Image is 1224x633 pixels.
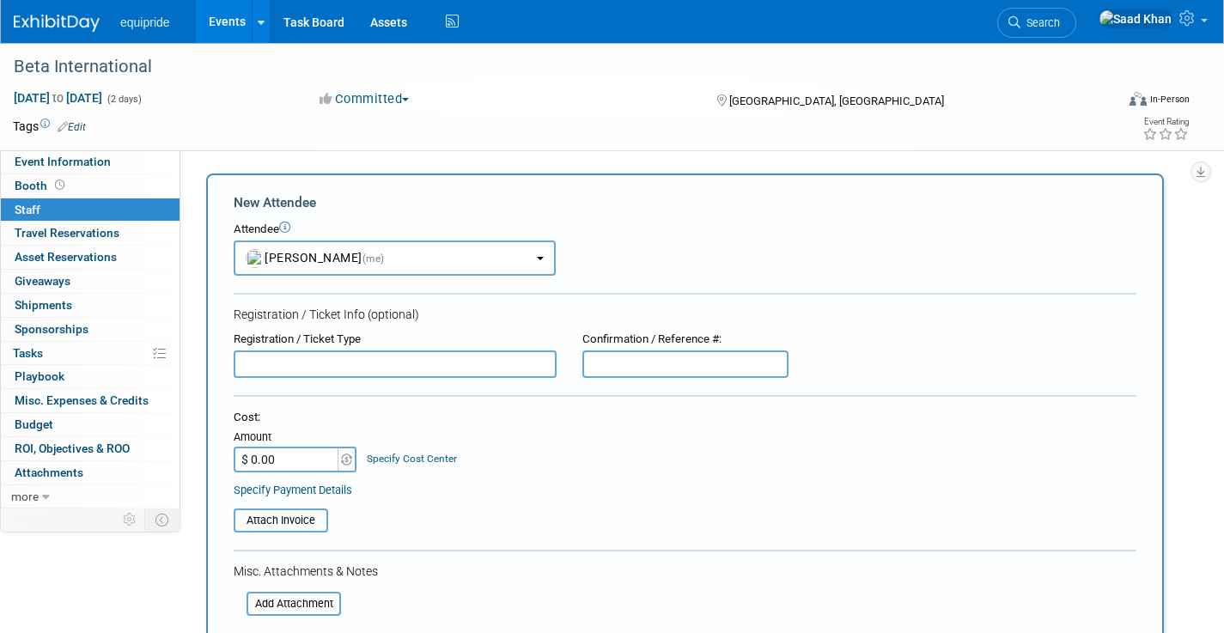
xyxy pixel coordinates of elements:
[234,429,358,447] div: Amount
[362,253,385,265] span: (me)
[15,274,70,288] span: Giveaways
[115,508,145,531] td: Personalize Event Tab Strip
[50,91,66,105] span: to
[1,389,180,412] a: Misc. Expenses & Credits
[314,90,416,108] button: Committed
[13,118,86,135] td: Tags
[15,226,119,240] span: Travel Reservations
[145,508,180,531] td: Toggle Event Tabs
[15,298,72,312] span: Shipments
[8,52,1089,82] div: Beta International
[1,365,180,388] a: Playbook
[58,121,86,133] a: Edit
[14,15,100,32] img: ExhibitDay
[15,466,83,479] span: Attachments
[234,484,352,496] a: Specify Payment Details
[367,453,457,465] a: Specify Cost Center
[1130,92,1147,106] img: Format-Inperson.png
[120,15,170,29] span: equipride
[729,94,944,107] span: [GEOGRAPHIC_DATA], [GEOGRAPHIC_DATA]
[52,179,68,192] span: Booth not reserved yet
[1,198,180,222] a: Staff
[1,342,180,365] a: Tasks
[1,246,180,269] a: Asset Reservations
[1099,9,1172,28] img: Saad Khan
[15,179,68,192] span: Booth
[15,250,117,264] span: Asset Reservations
[234,563,1136,580] div: Misc. Attachments & Notes
[234,306,1136,323] div: Registration / Ticket Info (optional)
[1,222,180,245] a: Travel Reservations
[1,437,180,460] a: ROI, Objectives & ROO
[11,490,39,503] span: more
[15,322,88,336] span: Sponsorships
[1149,93,1190,106] div: In-Person
[15,155,111,168] span: Event Information
[246,251,385,265] span: [PERSON_NAME]
[1,270,180,293] a: Giveaways
[1,461,180,484] a: Attachments
[1,294,180,317] a: Shipments
[9,7,878,24] body: Rich Text Area. Press ALT-0 for help.
[582,332,789,348] div: Confirmation / Reference #:
[997,8,1076,38] a: Search
[15,441,130,455] span: ROI, Objectives & ROO
[106,94,142,105] span: (2 days)
[13,346,43,360] span: Tasks
[15,417,53,431] span: Budget
[234,332,557,348] div: Registration / Ticket Type
[13,90,103,106] span: [DATE] [DATE]
[1,413,180,436] a: Budget
[234,222,1136,238] div: Attendee
[1,318,180,341] a: Sponsorships
[1,174,180,198] a: Booth
[1015,89,1190,115] div: Event Format
[1142,118,1189,126] div: Event Rating
[15,203,40,216] span: Staff
[15,369,64,383] span: Playbook
[1,150,180,173] a: Event Information
[234,193,1136,212] div: New Attendee
[1,485,180,508] a: more
[15,393,149,407] span: Misc. Expenses & Credits
[1020,16,1060,29] span: Search
[234,410,1136,426] div: Cost:
[234,240,556,276] button: [PERSON_NAME](me)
